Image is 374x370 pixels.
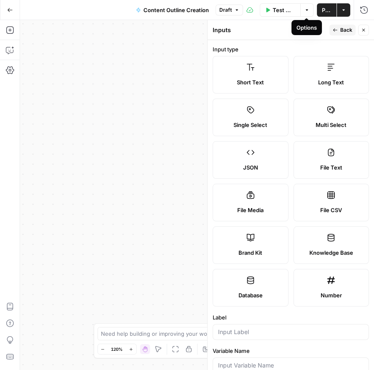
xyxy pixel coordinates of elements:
[260,3,300,17] button: Test Workflow
[318,78,344,86] span: Long Text
[237,206,264,214] span: File Media
[216,5,243,15] button: Draft
[273,6,295,14] span: Test Workflow
[316,121,346,129] span: Multi Select
[320,163,342,172] span: File Text
[213,313,369,322] label: Label
[219,6,232,14] span: Draft
[237,78,264,86] span: Short Text
[213,26,327,34] div: Inputs
[317,3,336,17] button: Publish
[233,121,267,129] span: Single Select
[143,6,209,14] span: Content Outline Creation
[322,6,331,14] span: Publish
[309,248,353,257] span: Knowledge Base
[321,291,342,299] span: Number
[131,3,214,17] button: Content Outline Creation
[238,291,263,299] span: Database
[320,206,342,214] span: File CSV
[111,346,123,352] span: 120%
[218,361,364,370] input: Input Variable Name
[213,45,369,53] label: Input type
[238,248,262,257] span: Brand Kit
[329,25,356,35] button: Back
[340,26,352,34] span: Back
[243,163,258,172] span: JSON
[213,347,369,355] label: Variable Name
[218,328,364,336] input: Input Label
